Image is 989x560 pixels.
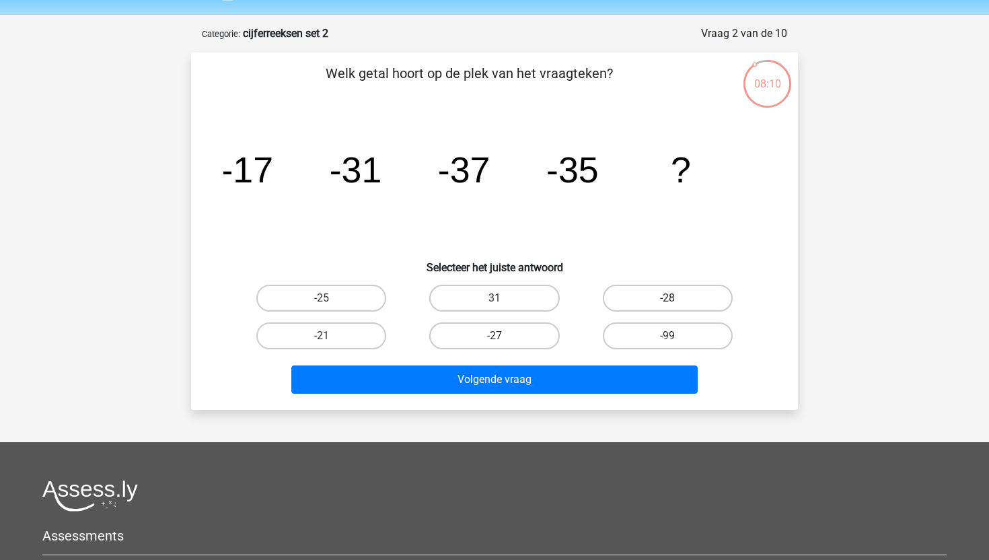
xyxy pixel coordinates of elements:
p: Welk getal hoort op de plek van het vraagteken? [213,63,726,104]
div: 08:10 [742,59,793,92]
label: -21 [256,322,386,349]
tspan: -35 [546,149,599,190]
button: Volgende vraag [291,365,698,394]
tspan: -17 [221,149,273,190]
img: Assessly logo [42,480,138,512]
label: -27 [429,322,559,349]
tspan: ? [671,149,691,190]
tspan: -31 [330,149,382,190]
h6: Selecteer het juiste antwoord [213,250,776,274]
strong: cijferreeksen set 2 [243,27,328,40]
h5: Assessments [42,528,947,544]
div: Vraag 2 van de 10 [701,26,787,42]
label: -28 [603,285,733,312]
tspan: -37 [438,149,490,190]
label: -25 [256,285,386,312]
label: 31 [429,285,559,312]
label: -99 [603,322,733,349]
small: Categorie: [202,29,240,39]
